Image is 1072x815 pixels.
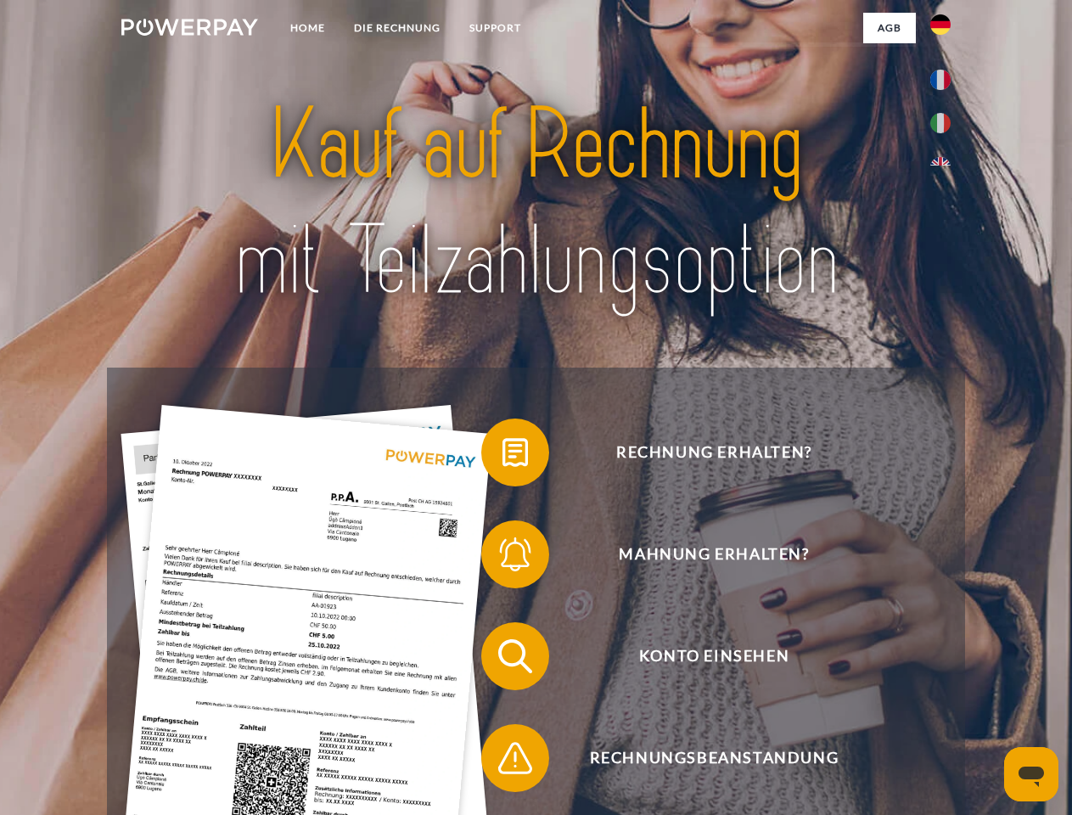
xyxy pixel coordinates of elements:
[340,13,455,43] a: DIE RECHNUNG
[276,13,340,43] a: Home
[494,533,536,576] img: qb_bell.svg
[481,622,923,690] button: Konto einsehen
[481,520,923,588] button: Mahnung erhalten?
[506,419,922,486] span: Rechnung erhalten?
[1004,747,1058,801] iframe: Schaltfläche zum Öffnen des Messaging-Fensters
[455,13,536,43] a: SUPPORT
[494,431,536,474] img: qb_bill.svg
[162,81,910,325] img: title-powerpay_de.svg
[506,622,922,690] span: Konto einsehen
[863,13,916,43] a: agb
[481,724,923,792] button: Rechnungsbeanstandung
[930,14,951,35] img: de
[930,70,951,90] img: fr
[930,113,951,133] img: it
[494,737,536,779] img: qb_warning.svg
[481,419,923,486] button: Rechnung erhalten?
[930,157,951,177] img: en
[506,520,922,588] span: Mahnung erhalten?
[688,42,916,73] a: AGB (Kauf auf Rechnung)
[494,635,536,677] img: qb_search.svg
[121,19,258,36] img: logo-powerpay-white.svg
[506,724,922,792] span: Rechnungsbeanstandung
